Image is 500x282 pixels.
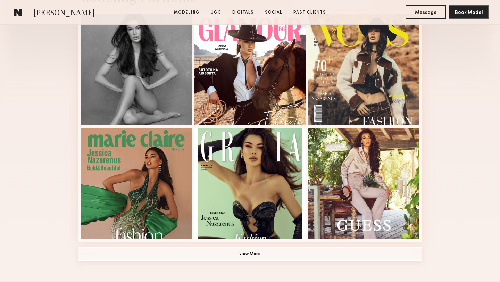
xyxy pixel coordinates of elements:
[171,9,202,16] a: Modeling
[208,9,224,16] a: UGC
[406,5,446,19] button: Message
[230,9,257,16] a: Digitals
[449,9,489,15] a: Book Model
[449,5,489,19] button: Book Model
[291,9,329,16] a: Past Clients
[78,247,422,261] button: View More
[34,7,95,19] span: [PERSON_NAME]
[262,9,285,16] a: Social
